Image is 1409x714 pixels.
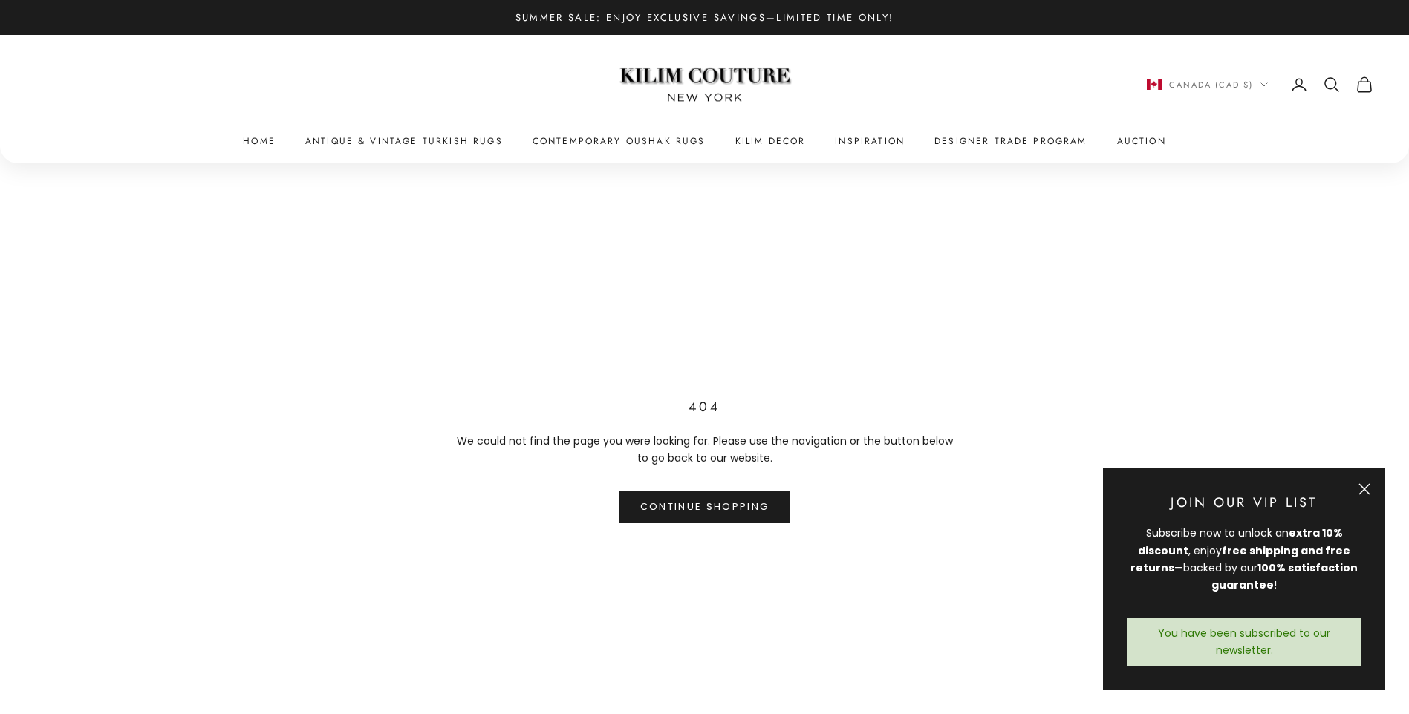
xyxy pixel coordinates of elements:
img: Logo of Kilim Couture New York [612,50,798,120]
nav: Primary navigation [36,134,1373,148]
a: Inspiration [835,134,905,148]
p: Summer Sale: Enjoy Exclusive Savings—Limited Time Only! [515,10,894,25]
strong: 100% satisfaction guarantee [1211,560,1358,592]
a: Continue shopping [619,491,791,523]
a: Contemporary Oushak Rugs [533,134,706,148]
a: Home [243,134,276,148]
span: Canada (CAD $) [1169,78,1253,91]
p: Join Our VIP List [1127,492,1361,514]
a: Antique & Vintage Turkish Rugs [305,134,503,148]
a: Auction [1117,134,1166,148]
h1: 404 [452,396,957,418]
div: Subscribe now to unlock an , enjoy —backed by our ! [1127,525,1361,593]
p: We could not find the page you were looking for. Please use the navigation or the button below to... [452,433,957,467]
div: You have been subscribed to our newsletter. [1127,618,1361,666]
img: Canada [1147,79,1162,90]
strong: extra 10% discount [1138,525,1343,557]
summary: Kilim Decor [735,134,806,148]
a: Designer Trade Program [934,134,1087,148]
nav: Secondary navigation [1147,76,1373,94]
button: Change country or currency [1147,78,1268,91]
strong: free shipping and free returns [1130,543,1350,575]
newsletter-popup: Newsletter popup [1103,468,1385,690]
